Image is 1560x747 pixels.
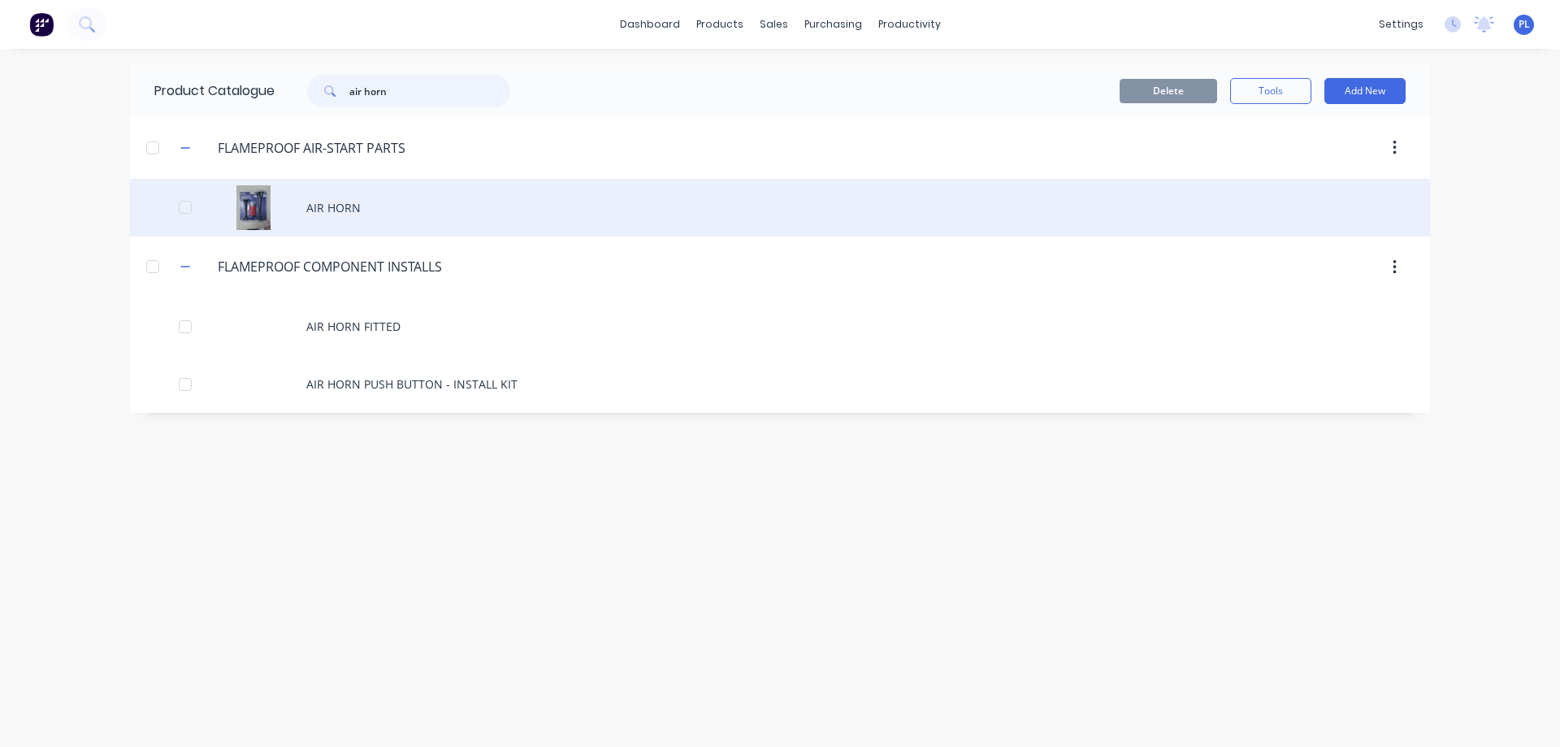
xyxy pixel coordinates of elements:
[1371,12,1432,37] div: settings
[1230,78,1311,104] button: Tools
[29,12,54,37] img: Factory
[1519,17,1530,32] span: PL
[752,12,796,37] div: sales
[349,75,510,107] input: Search...
[1324,78,1406,104] button: Add New
[1120,79,1217,103] button: Delete
[130,65,275,117] div: Product Catalogue
[218,257,445,276] input: Enter category name
[130,355,1430,413] div: AIR HORN PUSH BUTTON - INSTALL KIT
[870,12,949,37] div: productivity
[612,12,688,37] a: dashboard
[688,12,752,37] div: products
[218,138,410,158] input: Enter category name
[130,179,1430,237] div: AIR HORN AIR HORN
[130,297,1430,355] div: AIR HORN FITTED
[796,12,870,37] div: purchasing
